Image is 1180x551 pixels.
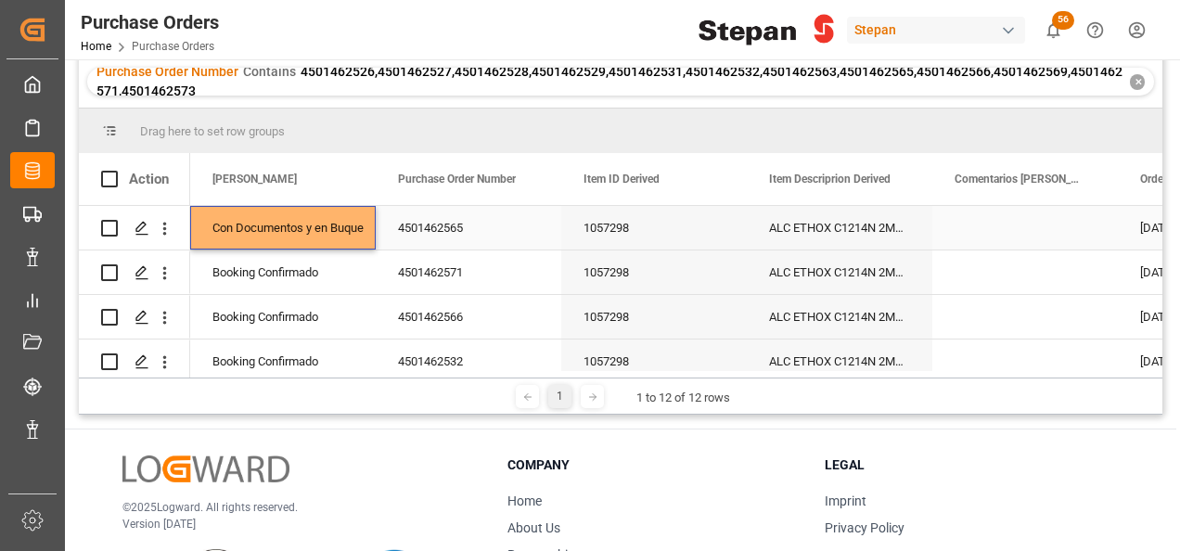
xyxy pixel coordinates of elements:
[1074,9,1116,51] button: Help Center
[1032,9,1074,51] button: show 56 new notifications
[212,173,297,186] span: [PERSON_NAME]
[212,207,353,250] div: Con Documentos y en Buque
[636,389,730,407] div: 1 to 12 of 12 rows
[129,171,169,187] div: Action
[376,340,561,383] div: 4501462532
[376,206,561,250] div: 4501462565
[747,206,932,250] div: ALC ETHOX C1214N 2MX PF276 BULK
[561,340,747,383] div: 1057298
[122,455,289,482] img: Logward Logo
[507,520,560,535] a: About Us
[96,64,238,79] span: Purchase Order Number
[122,499,461,516] p: © 2025 Logward. All rights reserved.
[561,295,747,339] div: 1057298
[699,14,834,46] img: Stepan_Company_logo.svg.png_1713531530.png
[847,17,1025,44] div: Stepan
[81,40,111,53] a: Home
[747,340,932,383] div: ALC ETHOX C1214N 2MX PF276 BULK
[561,250,747,294] div: 1057298
[140,124,285,138] span: Drag here to set row groups
[747,295,932,339] div: ALC ETHOX C1214N 2MX PF276 BULK
[79,206,190,250] div: Press SPACE to select this row.
[79,250,190,295] div: Press SPACE to select this row.
[507,493,542,508] a: Home
[1130,74,1145,90] div: ✕
[122,516,461,532] p: Version [DATE]
[212,340,353,383] div: Booking Confirmado
[212,251,353,294] div: Booking Confirmado
[376,295,561,339] div: 4501462566
[825,493,866,508] a: Imprint
[79,295,190,340] div: Press SPACE to select this row.
[825,455,1119,475] h3: Legal
[243,64,296,79] span: Contains
[79,340,190,384] div: Press SPACE to select this row.
[398,173,516,186] span: Purchase Order Number
[376,250,561,294] div: 4501462571
[747,250,932,294] div: ALC ETHOX C1214N 2MX PF276 BULK
[81,8,219,36] div: Purchase Orders
[507,455,802,475] h3: Company
[584,173,660,186] span: Item ID Derived
[1052,11,1074,30] span: 56
[769,173,891,186] span: Item Descriprion Derived
[825,520,904,535] a: Privacy Policy
[212,296,353,339] div: Booking Confirmado
[847,12,1032,47] button: Stepan
[955,173,1079,186] span: Comentarios [PERSON_NAME]
[561,206,747,250] div: 1057298
[548,385,571,408] div: 1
